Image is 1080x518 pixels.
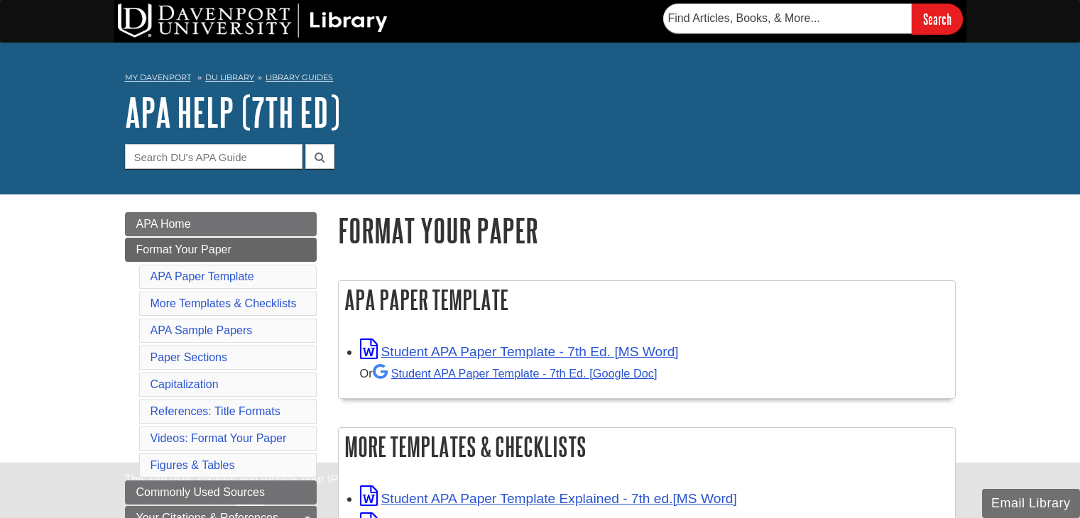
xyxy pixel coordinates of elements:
[912,4,963,34] input: Search
[360,367,658,380] small: Or
[151,270,254,282] a: APA Paper Template
[151,324,253,336] a: APA Sample Papers
[338,212,956,248] h1: Format Your Paper
[663,4,912,33] input: Find Articles, Books, & More...
[125,68,956,91] nav: breadcrumb
[125,212,317,236] a: APA Home
[118,4,388,38] img: DU Library
[151,351,228,363] a: Paper Sections
[339,428,955,465] h2: More Templates & Checklists
[125,480,317,505] a: Commonly Used Sources
[663,4,963,34] form: Searches DU Library's articles, books, and more
[151,459,235,471] a: Figures & Tables
[125,238,317,262] a: Format Your Paper
[125,90,340,134] a: APA Help (7th Ed)
[125,144,302,169] input: Search DU's APA Guide
[151,432,287,444] a: Videos: Format Your Paper
[151,378,219,390] a: Capitalization
[125,72,191,84] a: My Davenport
[136,218,191,230] span: APA Home
[982,489,1080,518] button: Email Library
[205,72,254,82] a: DU Library
[339,281,955,319] h2: APA Paper Template
[136,486,265,498] span: Commonly Used Sources
[151,405,280,417] a: References: Title Formats
[360,344,679,359] a: Link opens in new window
[360,491,737,506] a: Link opens in new window
[136,243,231,255] span: Format Your Paper
[373,367,658,380] a: Student APA Paper Template - 7th Ed. [Google Doc]
[266,72,333,82] a: Library Guides
[151,297,297,309] a: More Templates & Checklists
